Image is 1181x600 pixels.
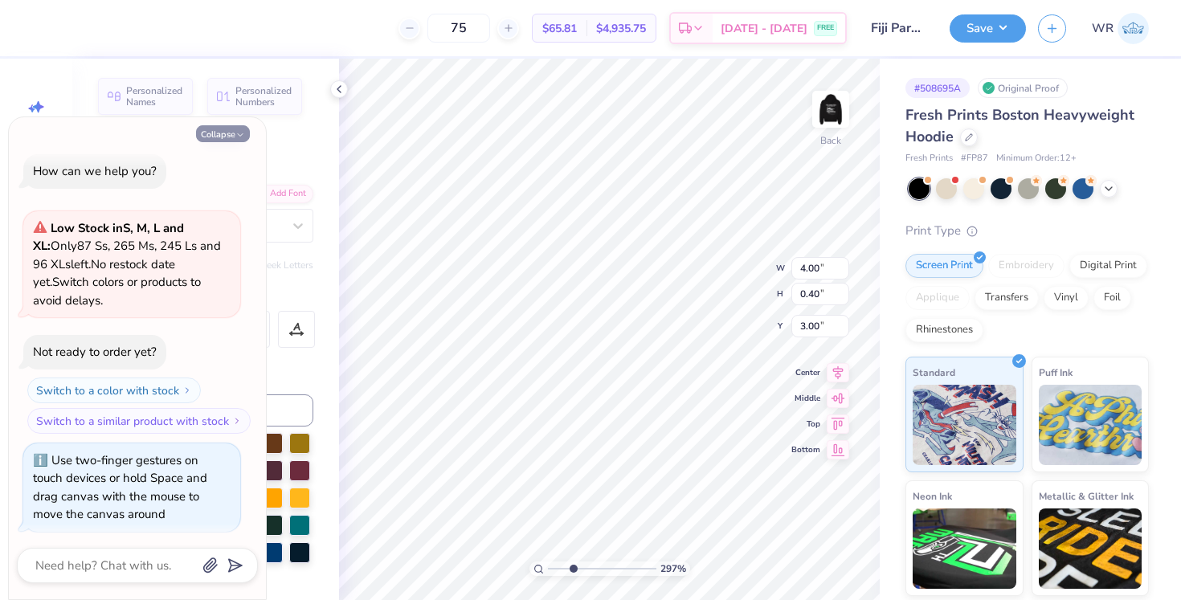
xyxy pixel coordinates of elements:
[950,14,1026,43] button: Save
[905,152,953,165] span: Fresh Prints
[542,20,577,37] span: $65.81
[859,12,938,44] input: Untitled Design
[905,318,983,342] div: Rhinestones
[182,386,192,395] img: Switch to a color with stock
[905,286,970,310] div: Applique
[596,20,646,37] span: $4,935.75
[232,416,242,426] img: Switch to a similar product with stock
[961,152,988,165] span: # FP87
[1039,488,1134,504] span: Metallic & Glitter Ink
[1118,13,1149,44] img: Will Russell
[820,133,841,148] div: Back
[126,85,183,108] span: Personalized Names
[913,385,1016,465] img: Standard
[196,125,250,142] button: Collapse
[905,78,970,98] div: # 508695A
[913,488,952,504] span: Neon Ink
[250,185,313,203] div: Add Font
[791,418,820,430] span: Top
[905,105,1134,146] span: Fresh Prints Boston Heavyweight Hoodie
[905,222,1149,240] div: Print Type
[791,367,820,378] span: Center
[1092,13,1149,44] a: WR
[905,254,983,278] div: Screen Print
[1069,254,1147,278] div: Digital Print
[1039,364,1073,381] span: Puff Ink
[1044,286,1089,310] div: Vinyl
[975,286,1039,310] div: Transfers
[33,452,207,523] div: Use two-finger gestures on touch devices or hold Space and drag canvas with the mouse to move the...
[913,364,955,381] span: Standard
[235,85,292,108] span: Personalized Numbers
[913,508,1016,589] img: Neon Ink
[1039,385,1142,465] img: Puff Ink
[978,78,1068,98] div: Original Proof
[988,254,1065,278] div: Embroidery
[660,561,686,576] span: 297 %
[1039,508,1142,589] img: Metallic & Glitter Ink
[33,163,157,179] div: How can we help you?
[996,152,1077,165] span: Minimum Order: 12 +
[817,22,834,34] span: FREE
[791,444,820,455] span: Bottom
[33,220,221,308] span: Only 87 Ss, 265 Ms, 245 Ls and 96 XLs left. Switch colors or products to avoid delays.
[815,93,847,125] img: Back
[1092,19,1114,38] span: WR
[27,408,251,434] button: Switch to a similar product with stock
[721,20,807,37] span: [DATE] - [DATE]
[791,393,820,404] span: Middle
[427,14,490,43] input: – –
[33,256,175,291] span: No restock date yet.
[27,378,201,403] button: Switch to a color with stock
[33,344,157,360] div: Not ready to order yet?
[1093,286,1131,310] div: Foil
[33,220,184,255] strong: Low Stock in S, M, L and XL :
